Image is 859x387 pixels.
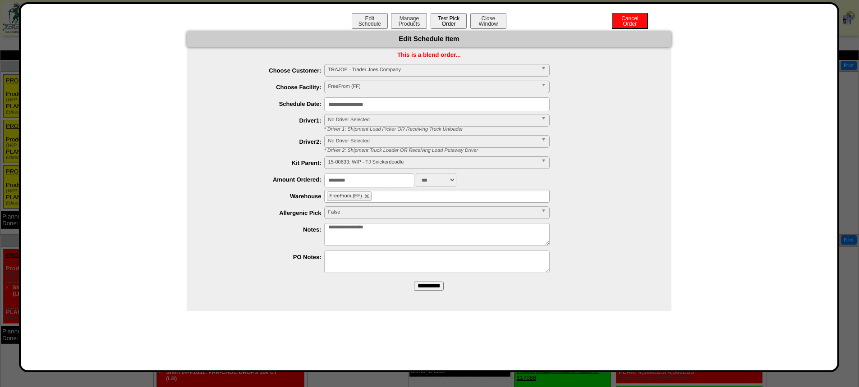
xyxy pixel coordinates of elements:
div: Edit Schedule Item [187,31,671,47]
label: Kit Parent: [205,159,324,166]
a: CloseWindow [469,20,507,27]
button: ManageProducts [391,13,427,29]
div: * Driver 2: Shipment Truck Loader OR Receiving Load Putaway Driver [317,148,671,153]
label: Schedule Date: [205,100,324,107]
label: PO Notes: [205,254,324,260]
span: FreeFrom (FF) [328,81,537,92]
label: Choose Facility: [205,84,324,91]
label: Driver1: [205,117,324,124]
button: EditSchedule [352,13,388,29]
span: False [328,207,537,218]
label: Notes: [205,226,324,233]
label: Driver2: [205,138,324,145]
div: This is a blend order... [187,51,671,58]
div: * Driver 1: Shipment Load Picker OR Receiving Truck Unloader [317,127,671,132]
span: TRAJOE - Trader Joes Company [328,64,537,75]
label: Warehouse [205,193,324,200]
label: Allergenic Pick [205,209,324,216]
button: CancelOrder [612,13,648,29]
button: Test PickOrder [431,13,467,29]
label: Choose Customer: [205,67,324,74]
span: No Driver Selected [328,114,537,125]
button: CloseWindow [470,13,506,29]
span: 15-00633: WIP - TJ Snickerdoodle [328,157,537,168]
span: No Driver Selected [328,136,537,146]
span: FreeFrom (FF) [330,193,362,199]
label: Amount Ordered: [205,176,324,183]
